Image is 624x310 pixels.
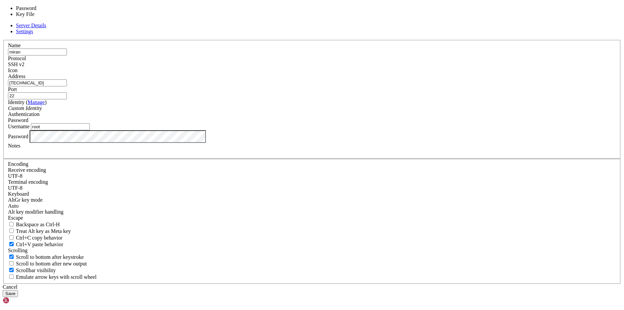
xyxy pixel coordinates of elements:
input: Scrollbar visibility [9,268,14,272]
label: Notes [8,143,20,149]
label: Authentication [8,111,40,117]
img: Shellngn [3,297,41,304]
label: Whether the Alt key acts as a Meta key or as a distinct Alt key. [8,228,71,234]
input: Ctrl+C copy behavior [9,235,14,240]
span: Scrollbar visibility [16,267,56,273]
span: Scroll to bottom after keystroke [16,254,84,260]
div: SSH v2 [8,61,616,67]
a: Server Details [16,23,46,28]
span: Ctrl+C copy behavior [16,235,63,241]
input: Server Name [8,49,67,55]
a: Settings [16,29,33,34]
span: UTF-8 [8,173,23,179]
input: Scroll to bottom after new output [9,261,14,265]
input: Treat Alt key as Meta key [9,229,14,233]
label: Ctrl+V pastes if true, sends ^V to host if false. Ctrl+Shift+V sends ^V to host if true, pastes i... [8,242,63,247]
input: Backspace as Ctrl-H [9,222,14,226]
span: Treat Alt key as Meta key [16,228,71,234]
i: Custom Identity [8,105,42,111]
label: The vertical scrollbar mode. [8,267,56,273]
div: UTF-8 [8,173,616,179]
div: Auto [8,203,616,209]
input: Host Name or IP [8,79,67,86]
a: Manage [28,99,45,105]
div: Password [8,117,616,123]
label: Port [8,86,17,92]
label: Protocol [8,55,26,61]
label: If true, the backspace should send BS ('\x08', aka ^H). Otherwise the backspace key should send '... [8,222,60,227]
label: Whether to scroll to the bottom on any keystroke. [8,254,84,260]
label: Password [8,133,28,139]
input: Port Number [8,92,67,99]
label: Set the expected encoding for data received from the host. If the encodings do not match, visual ... [8,197,43,203]
label: Ctrl-C copies if true, send ^C to host if false. Ctrl-Shift-C sends ^C to host if true, copies if... [8,235,63,241]
li: Password [16,5,71,11]
input: Login Username [31,123,90,130]
label: Controls how the Alt key is handled. Escape: Send an ESC prefix. 8-Bit: Add 128 to the typed char... [8,209,64,215]
label: Address [8,73,25,79]
div: Escape [8,215,616,221]
input: Emulate arrow keys with scroll wheel [9,274,14,279]
div: UTF-8 [8,185,616,191]
label: The default terminal encoding. ISO-2022 enables character map translations (like graphics maps). ... [8,179,48,185]
div: Custom Identity [8,105,616,111]
span: Auto [8,203,19,209]
input: Scroll to bottom after keystroke [9,255,14,259]
li: Key File [16,11,71,17]
label: When using the alternative screen buffer, and DECCKM (Application Cursor Keys) is active, mouse w... [8,274,96,280]
div: Cancel [3,284,621,290]
label: Identity [8,99,47,105]
label: Scrolling [8,248,28,253]
span: Ctrl+V paste behavior [16,242,63,247]
label: Keyboard [8,191,29,197]
label: Scroll to bottom after new output. [8,261,87,266]
label: Icon [8,67,17,73]
span: ( ) [26,99,47,105]
span: Password [8,117,28,123]
span: Emulate arrow keys with scroll wheel [16,274,96,280]
input: Ctrl+V paste behavior [9,242,14,246]
span: Backspace as Ctrl-H [16,222,60,227]
span: Escape [8,215,23,221]
button: Save [3,290,18,297]
span: UTF-8 [8,185,23,191]
span: Scroll to bottom after new output [16,261,87,266]
span: SSH v2 [8,61,24,67]
label: Username [8,124,30,129]
label: Encoding [8,161,28,167]
label: Name [8,43,21,48]
label: Set the expected encoding for data received from the host. If the encodings do not match, visual ... [8,167,46,173]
